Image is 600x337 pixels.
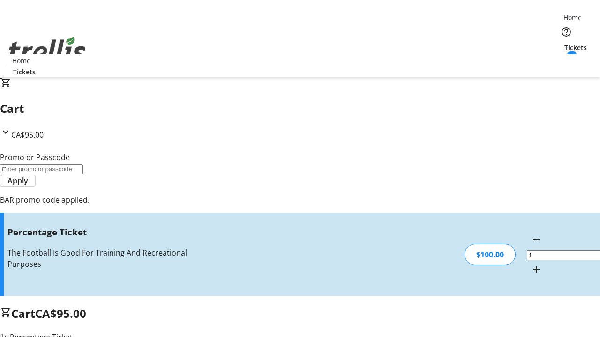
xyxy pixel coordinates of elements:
[12,56,30,66] span: Home
[563,13,582,22] span: Home
[7,175,28,186] span: Apply
[7,226,212,239] h3: Percentage Ticket
[13,67,36,77] span: Tickets
[6,27,89,73] img: Orient E2E Organization snFSWMUpU5's Logo
[11,130,44,140] span: CA$95.00
[465,244,516,265] div: $100.00
[564,43,587,52] span: Tickets
[6,56,36,66] a: Home
[527,230,546,249] button: Decrement by one
[557,22,576,41] button: Help
[557,43,594,52] a: Tickets
[557,52,576,71] button: Cart
[527,260,546,279] button: Increment by one
[7,247,212,270] div: The Football Is Good For Training And Recreational Purposes
[6,67,43,77] a: Tickets
[35,306,86,321] span: CA$95.00
[557,13,587,22] a: Home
